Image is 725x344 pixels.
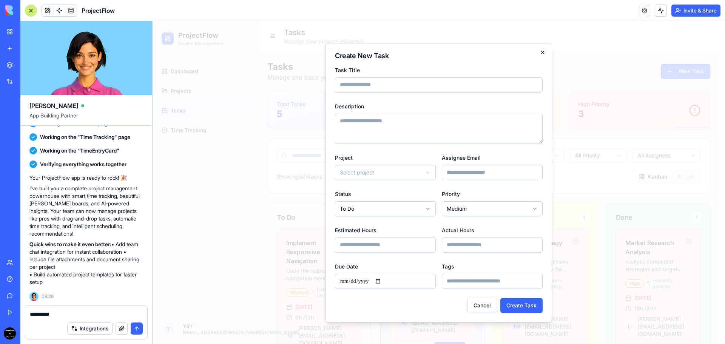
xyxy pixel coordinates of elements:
[289,206,322,212] label: Actual Hours
[42,293,54,299] span: 09:28
[289,133,328,140] label: Assignee Email
[29,292,39,301] img: Ella_00000_wcx2te.png
[182,133,200,140] label: Project
[289,242,302,248] label: Tags
[4,327,16,339] img: ACg8ocKYv6eK8iNfOnmyU4DwR4R8OyiJTHegOM6qSLxdLfxm1ELWwoKa=s96-c
[40,147,119,154] span: Working on the "TimeEntryCard"
[82,6,115,15] span: ProjectFlow
[182,242,205,248] label: Due Date
[29,174,143,182] p: Your ProjectFlow app is ready to rock! 🎉
[182,46,207,52] label: Task Title
[29,241,111,247] strong: Quick wins to make it even better:
[182,206,224,212] label: Estimated Hours
[182,31,390,38] h2: Create New Task
[40,133,130,141] span: Working on the "Time Tracking" page
[289,170,307,176] label: Priority
[348,277,390,292] button: Create Task
[671,5,720,17] button: Invite & Share
[40,160,126,168] span: Verifying everything works together
[5,5,52,16] img: logo
[182,82,211,88] label: Description
[182,170,199,176] label: Status
[29,185,143,238] p: I've built you a complete project management powerhouse with smart time tracking, beautiful [PERS...
[315,277,345,292] button: Cancel
[67,322,113,335] button: Integrations
[29,112,143,125] span: App Building Partner
[29,101,78,110] span: [PERSON_NAME]
[29,241,143,286] p: • Add team chat integration for instant collaboration • Include file attachments and document sha...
